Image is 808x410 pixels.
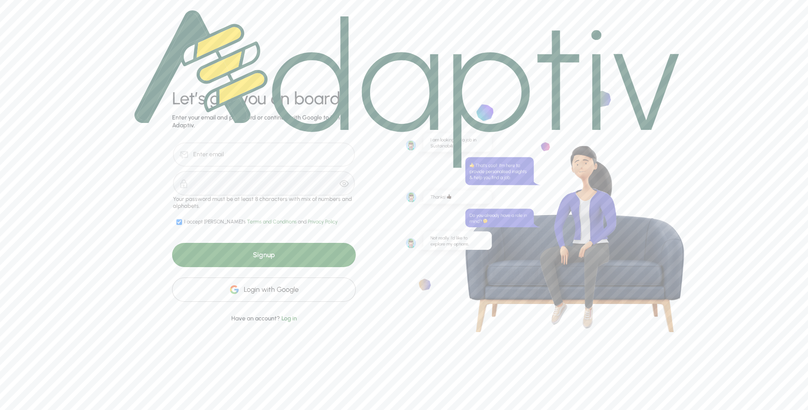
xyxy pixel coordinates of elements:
[229,284,240,295] img: google-icon.2f27fcd6077ff8336a97d9c3f95f339d.svg
[308,219,338,225] span: Privacy Policy
[184,219,338,226] div: I accept [PERSON_NAME]'s and
[281,315,297,322] span: Log in
[173,196,355,210] div: Your password must be at least 8 characters with mix of numbers and alphabets.
[247,219,298,225] span: Terms and Conditions
[404,78,684,332] img: bg-stone
[172,304,356,323] div: Have an account?
[172,278,356,302] div: Login with Google
[172,243,356,267] div: Signup
[339,178,349,189] img: eye-filled.9d90107b148acf859ab1e76be1dae14b.svg
[134,10,679,168] img: logo.1749501288befa47a911bf1f7fa84db0.svg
